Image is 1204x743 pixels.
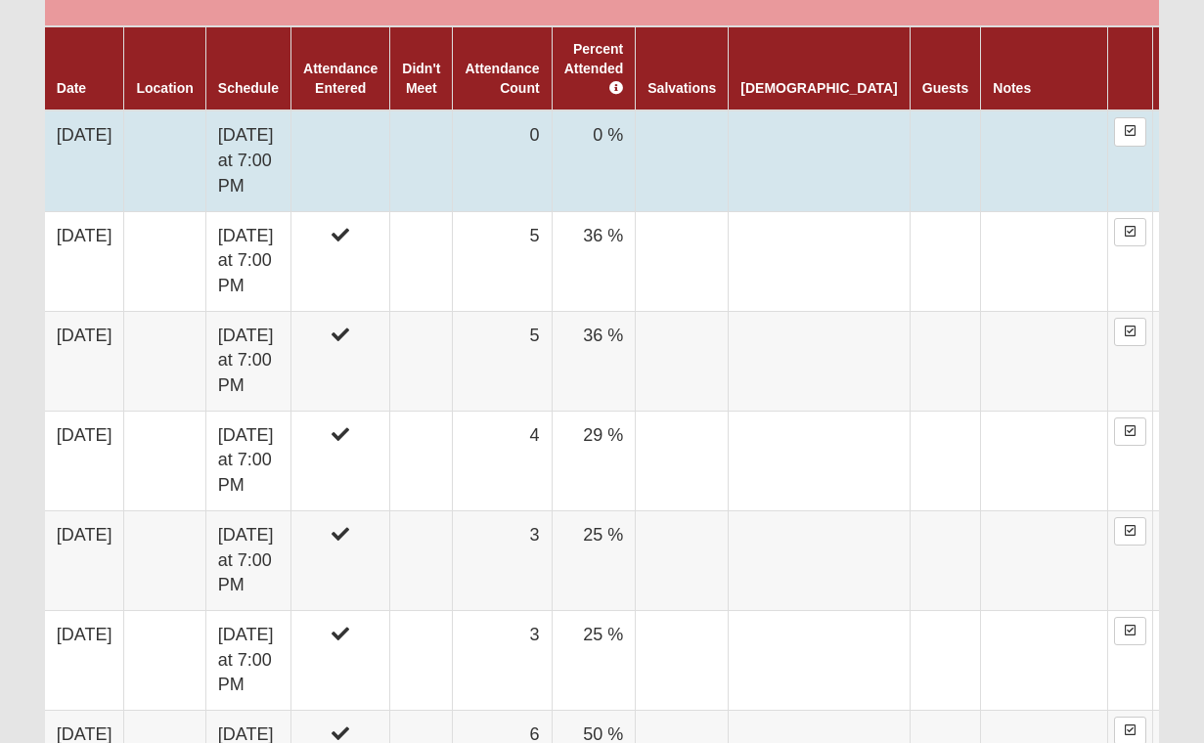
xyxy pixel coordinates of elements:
[205,510,290,610] td: [DATE] at 7:00 PM
[205,610,290,710] td: [DATE] at 7:00 PM
[205,211,290,311] td: [DATE] at 7:00 PM
[465,61,539,96] a: Attendance Count
[45,110,124,211] td: [DATE]
[1114,417,1146,446] a: Enter Attendance
[1114,117,1146,146] a: Enter Attendance
[1114,517,1146,546] a: Enter Attendance
[453,211,552,311] td: 5
[552,411,636,510] td: 29 %
[205,311,290,411] td: [DATE] at 7:00 PM
[564,41,624,96] a: Percent Attended
[453,610,552,710] td: 3
[1114,617,1146,645] a: Enter Attendance
[453,311,552,411] td: 5
[552,311,636,411] td: 36 %
[552,211,636,311] td: 36 %
[552,110,636,211] td: 0 %
[45,211,124,311] td: [DATE]
[136,80,193,96] a: Location
[205,110,290,211] td: [DATE] at 7:00 PM
[552,510,636,610] td: 25 %
[45,510,124,610] td: [DATE]
[45,411,124,510] td: [DATE]
[729,26,910,110] th: [DEMOGRAPHIC_DATA]
[1114,318,1146,346] a: Enter Attendance
[45,610,124,710] td: [DATE]
[1114,218,1146,246] a: Enter Attendance
[303,61,378,96] a: Attendance Entered
[57,80,86,96] a: Date
[636,26,729,110] th: Salvations
[910,26,980,110] th: Guests
[993,80,1031,96] a: Notes
[218,80,279,96] a: Schedule
[552,610,636,710] td: 25 %
[453,510,552,610] td: 3
[453,411,552,510] td: 4
[205,411,290,510] td: [DATE] at 7:00 PM
[45,311,124,411] td: [DATE]
[402,61,440,96] a: Didn't Meet
[453,110,552,211] td: 0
